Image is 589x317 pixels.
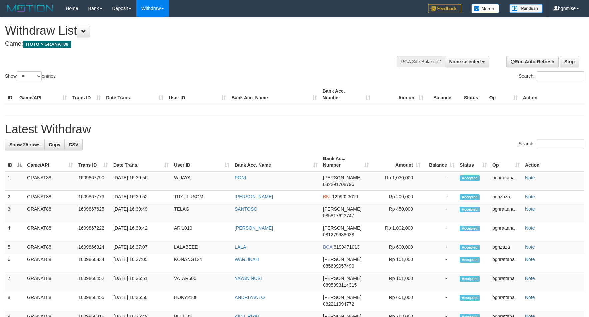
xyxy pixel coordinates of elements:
td: - [423,291,457,310]
td: 1609867790 [76,171,111,191]
a: Copy [44,139,65,150]
td: 7 [5,272,24,291]
span: BCA [323,244,332,250]
td: 1609867222 [76,222,111,241]
td: Rp 651,000 [372,291,423,310]
td: VATAR500 [171,272,232,291]
a: Note [525,194,535,199]
td: GRANAT88 [24,253,76,272]
span: [PERSON_NAME] [323,257,361,262]
td: GRANAT88 [24,272,76,291]
td: 1609867773 [76,191,111,203]
td: 1609866824 [76,241,111,253]
span: Copy [49,142,60,147]
span: Accepted [460,226,480,231]
a: PONI [235,175,246,180]
td: Rp 200,000 [372,191,423,203]
a: Note [525,295,535,300]
th: ID [5,85,17,104]
span: [PERSON_NAME] [323,295,361,300]
td: TELAG [171,203,232,222]
span: Accepted [460,194,480,200]
a: Show 25 rows [5,139,45,150]
a: [PERSON_NAME] [235,194,273,199]
td: GRANAT88 [24,241,76,253]
td: [DATE] 16:39:42 [111,222,171,241]
td: [DATE] 16:37:07 [111,241,171,253]
td: GRANAT88 [24,171,76,191]
td: Rp 1,002,000 [372,222,423,241]
a: [PERSON_NAME] [235,225,273,231]
td: [DATE] 16:36:51 [111,272,171,291]
td: bgnrattana [490,171,522,191]
span: Copy 085817623747 to clipboard [323,213,354,218]
span: None selected [449,59,481,64]
td: 5 [5,241,24,253]
td: [DATE] 16:39:52 [111,191,171,203]
th: Bank Acc. Number: activate to sort column ascending [320,153,372,171]
td: Rp 1,030,000 [372,171,423,191]
label: Show entries [5,71,56,81]
th: Action [522,153,584,171]
th: Game/API: activate to sort column ascending [24,153,76,171]
th: Bank Acc. Name: activate to sort column ascending [232,153,320,171]
td: 1609866834 [76,253,111,272]
a: Stop [560,56,579,67]
span: BNI [323,194,331,199]
td: - [423,171,457,191]
td: - [423,222,457,241]
span: CSV [69,142,78,147]
td: [DATE] 16:39:56 [111,171,171,191]
a: SANTOSO [235,206,257,212]
span: Accepted [460,276,480,282]
span: Accepted [460,245,480,250]
td: ARI1010 [171,222,232,241]
th: Game/API [17,85,70,104]
th: Trans ID [70,85,103,104]
td: - [423,272,457,291]
a: YAYAN NUSI [235,276,262,281]
td: GRANAT88 [24,191,76,203]
td: TUYULRSGM [171,191,232,203]
td: bgnrattana [490,203,522,222]
td: 8 [5,291,24,310]
span: Show 25 rows [9,142,40,147]
span: [PERSON_NAME] [323,206,361,212]
label: Search: [519,139,584,149]
a: WARJINAH [235,257,259,262]
th: Bank Acc. Name [229,85,320,104]
a: Note [525,244,535,250]
label: Search: [519,71,584,81]
th: Date Trans. [103,85,166,104]
td: GRANAT88 [24,291,76,310]
img: panduan.png [509,4,543,13]
button: None selected [445,56,489,67]
span: [PERSON_NAME] [323,175,361,180]
td: 1609866452 [76,272,111,291]
td: bgnzaza [490,241,522,253]
a: ANDRIYANTO [235,295,265,300]
div: PGA Site Balance / [397,56,445,67]
span: Accepted [460,257,480,263]
span: [PERSON_NAME] [323,276,361,281]
td: bgnrattana [490,222,522,241]
span: ITOTO > GRANAT88 [23,41,71,48]
img: Feedback.jpg [428,4,461,13]
td: bgnrattana [490,253,522,272]
a: Note [525,225,535,231]
td: - [423,203,457,222]
th: Status [461,85,487,104]
th: Status: activate to sort column ascending [457,153,490,171]
th: Amount: activate to sort column ascending [372,153,423,171]
span: Accepted [460,207,480,212]
td: HOKY2108 [171,291,232,310]
td: GRANAT88 [24,222,76,241]
th: Amount [373,85,426,104]
td: 1609867625 [76,203,111,222]
td: bgnzaza [490,191,522,203]
th: Op [487,85,520,104]
th: Bank Acc. Number [320,85,373,104]
img: Button%20Memo.svg [471,4,499,13]
a: Run Auto-Refresh [506,56,559,67]
th: Balance: activate to sort column ascending [423,153,457,171]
